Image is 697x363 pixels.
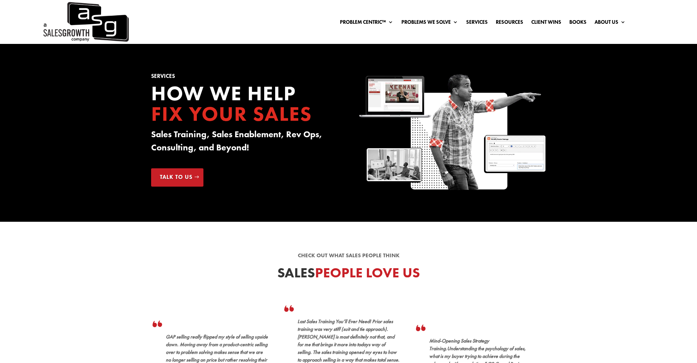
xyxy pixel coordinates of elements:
[531,19,561,27] a: Client Wins
[496,19,523,27] a: Resources
[151,266,546,284] h2: Sales
[401,19,458,27] a: Problems We Solve
[595,19,626,27] a: About Us
[359,74,546,192] img: Sales Growth Keenan
[315,264,420,281] span: People Love Us
[151,83,338,128] h2: How we Help
[151,74,338,83] h1: Services
[466,19,488,27] a: Services
[569,19,587,27] a: Books
[151,168,203,187] a: Talk to Us
[151,251,546,260] p: Check out what sales people think
[151,101,312,127] span: Fix your Sales
[340,19,393,27] a: Problem Centric™
[151,128,338,158] h3: Sales Training, Sales Enablement, Rev Ops, Consulting, and Beyond!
